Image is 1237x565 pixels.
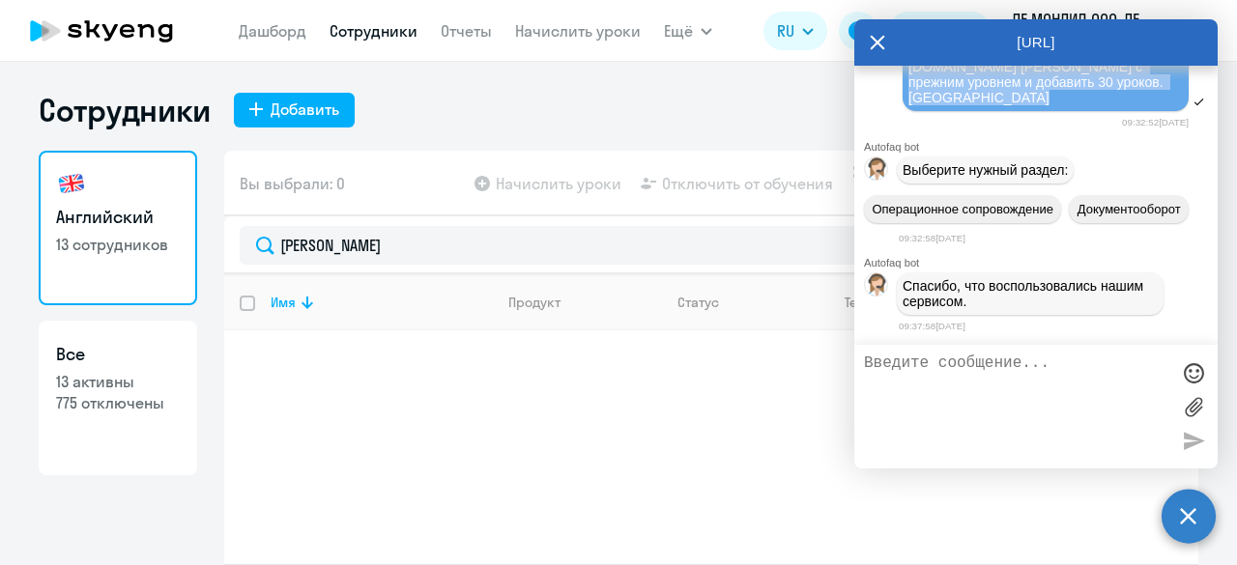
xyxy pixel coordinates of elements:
span: Вы выбрали: 0 [240,172,345,195]
span: Выберите нужный раздел: [903,162,1068,178]
span: Спасибо, что воспользовались нашим сервисом. [903,278,1147,309]
div: Добавить [271,98,339,121]
p: ЛЕ МОНЛИД ООО, ЛЕ МОНЛИД ООО [1012,8,1192,54]
div: Продукт [508,294,561,311]
div: Autofaq bot [864,141,1218,153]
p: 13 сотрудников [56,234,180,255]
button: Операционное сопровождение [864,195,1061,223]
a: Дашборд [239,21,306,41]
span: Операционное сопровождение [872,202,1053,216]
label: Лимит 10 файлов [1179,392,1208,421]
h1: Сотрудники [39,91,211,129]
time: 09:32:58[DATE] [899,233,965,243]
time: 09:37:58[DATE] [899,321,965,331]
button: Добавить [234,93,355,127]
p: 775 отключены [56,392,180,413]
img: bot avatar [865,157,889,185]
h3: Все [56,342,180,367]
button: Ещё [664,12,712,50]
p: 13 активны [56,371,180,392]
a: Сотрудники [330,21,417,41]
time: 09:32:52[DATE] [1122,117,1189,127]
div: Статус [677,294,719,311]
span: Ещё [664,19,693,42]
div: Autofaq bot [864,257,1218,268]
div: Текущий уровень [826,294,990,311]
div: Имя [271,294,492,311]
span: Документооборот [1078,202,1181,216]
button: RU [763,12,827,50]
input: Поиск по имени, email, продукту или статусу [240,226,1183,265]
div: Имя [271,294,296,311]
button: Документооборот [1069,195,1189,223]
img: bot avatar [865,273,889,301]
span: RU [777,19,794,42]
div: Продукт [508,294,661,311]
h3: Английский [56,205,180,230]
button: ЛЕ МОНЛИД ООО, ЛЕ МОНЛИД ООО [1002,8,1221,54]
a: Английский13 сотрудников [39,151,197,305]
a: Отчеты [441,21,492,41]
a: Все13 активны775 отключены [39,321,197,475]
img: english [56,168,87,199]
div: Текущий уровень [845,294,955,311]
div: Статус [677,294,810,311]
button: Балансbalance [889,12,991,50]
a: Начислить уроки [515,21,641,41]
